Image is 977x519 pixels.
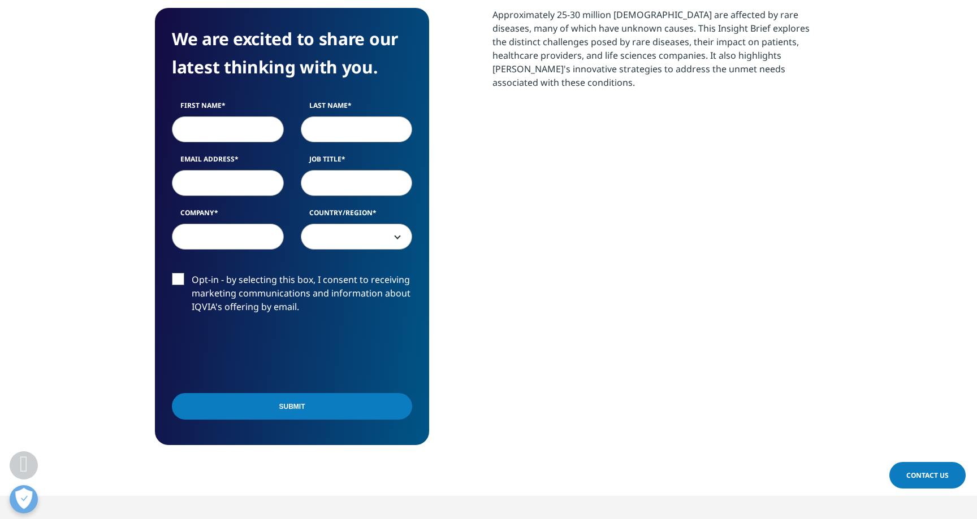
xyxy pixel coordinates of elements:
label: Last Name [301,101,413,116]
h4: We are excited to share our latest thinking with you. [172,25,412,81]
label: Opt-in - by selecting this box, I consent to receiving marketing communications and information a... [172,273,412,320]
label: Job Title [301,154,413,170]
label: First Name [172,101,284,116]
p: Approximately 25-30 million [DEMOGRAPHIC_DATA] are affected by rare diseases, many of which have ... [492,8,822,98]
a: Contact Us [889,462,966,489]
span: Contact Us [906,470,949,480]
iframe: reCAPTCHA [172,332,344,376]
input: Submit [172,393,412,420]
button: Open Preferences [10,485,38,513]
label: Email Address [172,154,284,170]
label: Country/Region [301,208,413,224]
label: Company [172,208,284,224]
